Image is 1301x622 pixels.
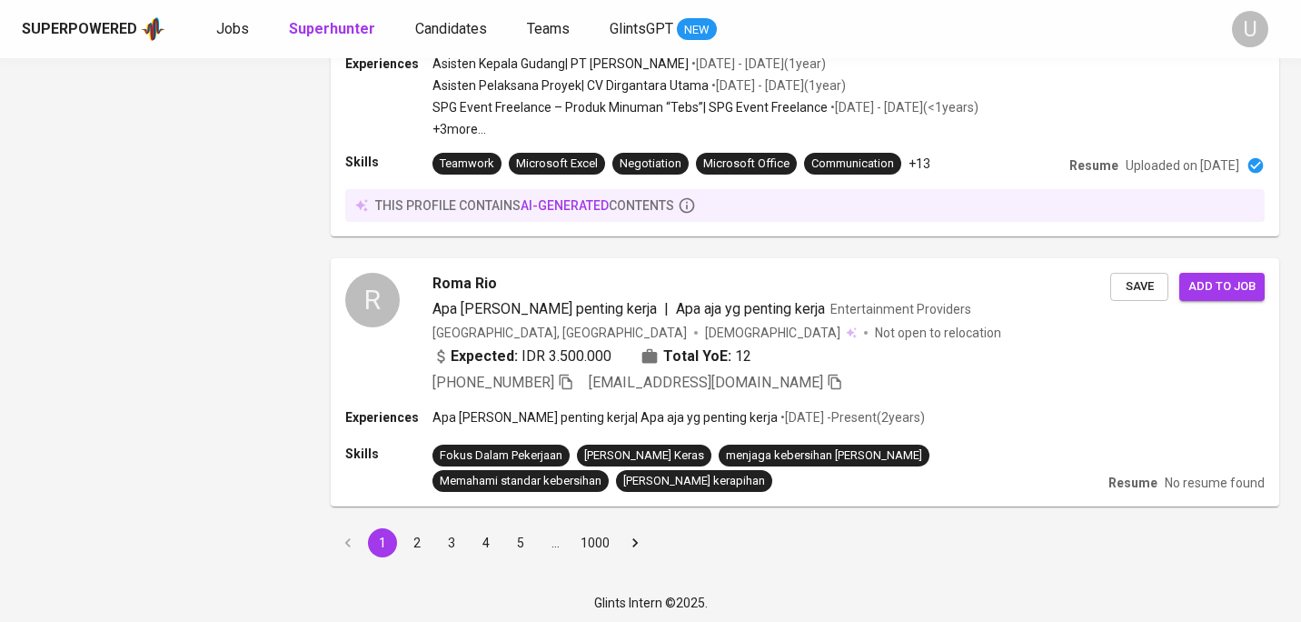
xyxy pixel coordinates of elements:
[402,528,432,557] button: Go to page 2
[345,408,432,426] p: Experiences
[527,18,573,41] a: Teams
[1110,273,1168,301] button: Save
[705,324,843,342] span: [DEMOGRAPHIC_DATA]
[1232,11,1268,47] div: U
[331,258,1279,507] a: RRoma RioApa [PERSON_NAME] penting kerja|Apa aja yg penting kerjaEntertainment Providers[GEOGRAPH...
[778,408,925,426] p: • [DATE] - Present ( 2 years )
[703,155,790,173] div: Microsoft Office
[828,98,978,116] p: • [DATE] - [DATE] ( <1 years )
[216,18,253,41] a: Jobs
[415,20,487,37] span: Candidates
[1126,156,1239,175] p: Uploaded on [DATE]
[432,55,689,73] p: Asisten Kepala Gudang | PT [PERSON_NAME]
[527,20,570,37] span: Teams
[589,374,823,391] span: [EMAIL_ADDRESS][DOMAIN_NAME]
[1119,276,1159,297] span: Save
[610,20,673,37] span: GlintsGPT
[345,273,400,327] div: R
[345,445,432,463] p: Skills
[432,300,657,317] span: Apa [PERSON_NAME] penting kerja
[432,408,778,426] p: Apa [PERSON_NAME] penting kerja | Apa aja yg penting kerja
[437,528,466,557] button: Go to page 3
[216,20,249,37] span: Jobs
[689,55,826,73] p: • [DATE] - [DATE] ( 1 year )
[1069,156,1118,175] p: Resume
[623,473,765,490] div: [PERSON_NAME] kerapihan
[1108,474,1157,492] p: Resume
[664,298,669,320] span: |
[811,155,894,173] div: Communication
[575,528,615,557] button: Go to page 1000
[735,346,751,367] span: 12
[610,18,717,41] a: GlintsGPT NEW
[676,300,825,317] span: Apa aja yg penting kerja
[1179,273,1265,301] button: Add to job
[726,447,922,465] div: menjaga kebersihan [PERSON_NAME]
[440,473,601,490] div: Memahami standar kebersihan
[1165,474,1265,492] p: No resume found
[22,15,165,43] a: Superpoweredapp logo
[875,324,1001,342] p: Not open to relocation
[506,528,535,557] button: Go to page 5
[368,528,397,557] button: page 1
[331,528,652,557] nav: pagination navigation
[584,447,704,465] div: [PERSON_NAME] Keras
[709,76,846,95] p: • [DATE] - [DATE] ( 1 year )
[516,155,598,173] div: Microsoft Excel
[440,447,562,465] div: Fokus Dalam Pekerjaan
[472,528,501,557] button: Go to page 4
[541,534,570,552] div: …
[432,273,497,295] span: Roma Rio
[22,19,137,40] div: Superpowered
[1188,276,1256,297] span: Add to job
[830,302,971,316] span: Entertainment Providers
[663,346,731,367] b: Total YoE:
[909,155,930,173] p: +13
[415,18,491,41] a: Candidates
[432,346,611,367] div: IDR 3.500.000
[432,324,687,342] div: [GEOGRAPHIC_DATA], [GEOGRAPHIC_DATA]
[289,20,375,37] b: Superhunter
[521,198,609,213] span: AI-generated
[432,374,554,391] span: [PHONE_NUMBER]
[375,196,674,215] p: this profile contains contents
[677,21,717,39] span: NEW
[432,120,978,138] p: +3 more ...
[345,153,432,171] p: Skills
[432,76,709,95] p: Asisten Pelaksana Proyek | CV Dirgantara Utama
[620,155,681,173] div: Negotiation
[432,98,828,116] p: SPG Event Freelance – Produk Minuman “Tebs” | SPG Event Freelance
[289,18,379,41] a: Superhunter
[621,528,650,557] button: Go to next page
[141,15,165,43] img: app logo
[345,55,432,73] p: Experiences
[451,346,518,367] b: Expected:
[440,155,494,173] div: Teamwork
